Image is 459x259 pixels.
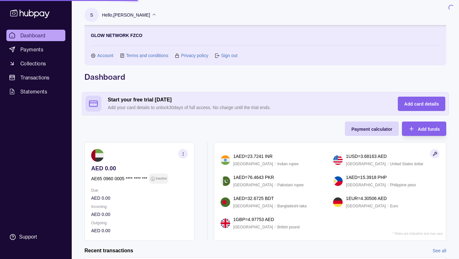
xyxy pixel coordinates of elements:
p: Indian rupee [277,160,299,167]
a: Statements [6,86,65,97]
p: 1 AED = 15.3918 PHP [346,174,387,181]
p: Inactive [156,175,167,182]
img: pk [221,176,230,186]
p: Incoming [91,203,188,210]
p: AED 0.00 [91,227,188,234]
button: Add funds [402,122,446,136]
p: Bangladeshi taka [277,203,307,210]
img: gb [221,218,230,228]
a: Support [6,230,65,244]
p: / [275,181,276,189]
p: 1 GBP = 4.97753 AED [233,216,274,223]
p: Due [91,187,188,194]
p: [GEOGRAPHIC_DATA] [233,203,273,210]
p: Outgoing [91,219,188,226]
a: Account [97,52,113,59]
button: Add card details [398,97,445,111]
p: Philippine peso [390,181,416,189]
img: bd [221,197,230,207]
a: Terms and conditions [126,52,168,59]
img: ph [333,176,343,186]
p: AED 0.00 [91,195,188,202]
p: AED 0.00 [91,211,188,218]
p: Hello, [PERSON_NAME] [102,11,150,18]
p: GLOW NETWORK FZCO [91,32,142,39]
p: 1 EUR = 4.30506 AED [346,195,387,202]
a: Payments [6,44,65,55]
p: [GEOGRAPHIC_DATA] [346,181,386,189]
a: Sign out [221,52,237,59]
p: Add your card details to unlock 30 days of full access. No charge until the trial ends. [108,104,385,111]
p: / [387,203,388,210]
p: United States dollar [390,160,424,167]
span: Add card details [404,101,439,107]
p: [GEOGRAPHIC_DATA] [346,203,386,210]
span: Transactions [20,74,50,81]
a: Privacy policy [181,52,208,59]
span: Collections [20,60,46,67]
span: Payments [20,46,43,53]
p: 1 USD = 3.68163 AED [346,153,387,160]
img: us [333,155,343,165]
h2: Recent transactions [84,247,133,254]
p: 1 AED = 23.7241 INR [233,153,273,160]
p: Pakistani rupee [277,181,304,189]
p: / [387,181,388,189]
button: Payment calculator [345,122,398,136]
span: Statements [20,88,47,95]
p: 1 AED = 76.4643 PKR [233,174,274,181]
p: * Rates are indicative and may vary [393,232,443,235]
p: [GEOGRAPHIC_DATA] [233,224,273,231]
span: Dashboard [20,32,46,39]
p: / [275,160,276,167]
p: British pound [277,224,300,231]
p: [GEOGRAPHIC_DATA] [346,160,386,167]
p: [GEOGRAPHIC_DATA] [233,181,273,189]
img: in [221,155,230,165]
span: Payment calculator [351,127,392,132]
p: [GEOGRAPHIC_DATA] [233,160,273,167]
p: S [90,11,93,18]
img: de [333,197,343,207]
a: Dashboard [6,30,65,41]
p: / [275,203,276,210]
a: Transactions [6,72,65,83]
p: 1 AED = 32.6725 BDT [233,195,274,202]
p: AED 0.00 [91,165,188,172]
h2: Start your free trial [DATE] [108,96,385,103]
span: Add funds [418,127,440,132]
img: ae [91,149,104,162]
div: Support [19,233,37,241]
p: / [387,160,388,167]
a: See all [433,247,446,254]
p: / [275,224,276,231]
h1: Dashboard [84,72,446,82]
a: Collections [6,58,65,69]
p: Euro [390,203,398,210]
